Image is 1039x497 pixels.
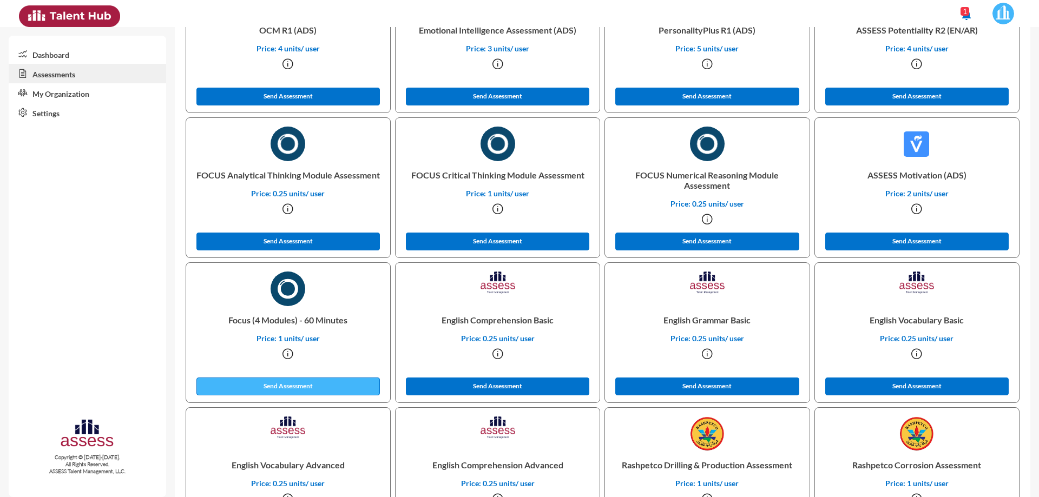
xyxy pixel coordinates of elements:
a: My Organization [9,83,166,103]
img: assesscompany-logo.png [60,418,115,452]
p: Rashpetco Drilling & Production Assessment [614,451,800,479]
p: Copyright © [DATE]-[DATE]. All Rights Reserved. ASSESS Talent Management, LLC. [9,454,166,475]
button: Send Assessment [406,233,590,250]
p: OCM R1 (ADS) [195,16,382,44]
p: Price: 5 units/ user [614,44,800,53]
a: Settings [9,103,166,122]
p: ASSESS Motivation (ADS) [824,161,1010,189]
button: Send Assessment [406,377,590,395]
p: Price: 0.25 units/ user [614,199,800,208]
mat-icon: notifications [960,8,973,21]
p: Rashpetco Corrosion Assessment [824,451,1010,479]
p: Price: 0.25 units/ user [404,479,591,488]
p: Focus (4 Modules) - 60 Minutes [195,306,382,334]
p: ASSESS Potentiality R2 (EN/AR) [824,16,1010,44]
button: Send Assessment [615,88,799,105]
button: Send Assessment [406,88,590,105]
button: Send Assessment [615,233,799,250]
p: Price: 1 units/ user [404,189,591,198]
p: FOCUS Critical Thinking Module Assessment [404,161,591,189]
p: Price: 0.25 units/ user [824,334,1010,343]
a: Assessments [9,64,166,83]
p: Price: 1 units/ user [614,479,800,488]
p: Price: 0.25 units/ user [404,334,591,343]
div: 1 [961,7,969,16]
p: Price: 2 units/ user [824,189,1010,198]
p: English Comprehension Basic [404,306,591,334]
p: Price: 0.25 units/ user [614,334,800,343]
p: English Vocabulary Basic [824,306,1010,334]
button: Send Assessment [196,377,380,395]
button: Send Assessment [615,377,799,395]
a: Dashboard [9,44,166,64]
p: Emotional Intelligence Assessment (ADS) [404,16,591,44]
button: Send Assessment [196,233,380,250]
p: Price: 1 units/ user [195,334,382,343]
button: Send Assessment [825,233,1009,250]
button: Send Assessment [825,377,1009,395]
p: Price: 0.25 units/ user [195,479,382,488]
p: Price: 3 units/ user [404,44,591,53]
p: FOCUS Numerical Reasoning Module Assessment [614,161,800,199]
button: Send Assessment [196,88,380,105]
p: Price: 0.25 units/ user [195,189,382,198]
p: Price: 4 units/ user [824,44,1010,53]
p: English Vocabulary Advanced [195,451,382,479]
p: English Grammar Basic [614,306,800,334]
p: English Comprehension Advanced [404,451,591,479]
p: Price: 4 units/ user [195,44,382,53]
p: Price: 1 units/ user [824,479,1010,488]
button: Send Assessment [825,88,1009,105]
p: FOCUS Analytical Thinking Module Assessment [195,161,382,189]
p: PersonalityPlus R1 (ADS) [614,16,800,44]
